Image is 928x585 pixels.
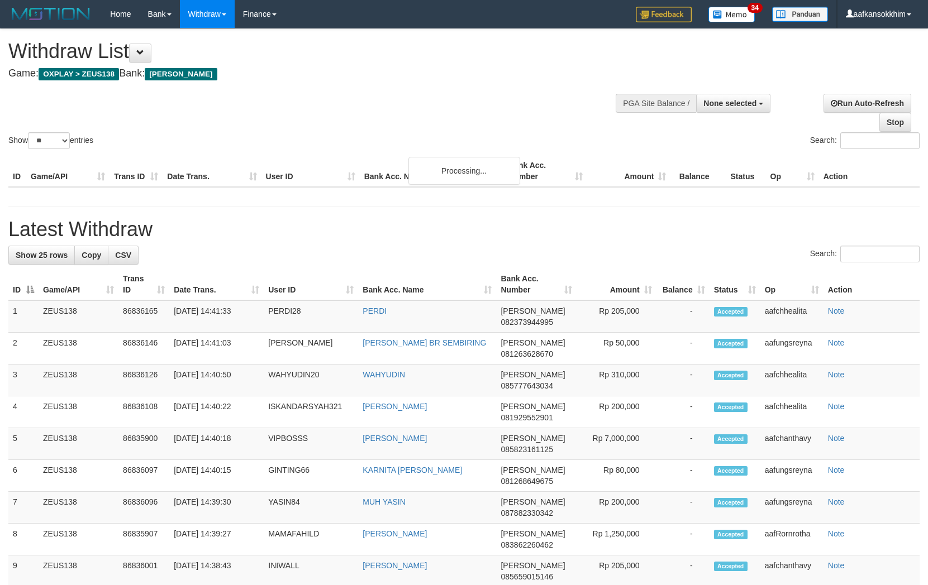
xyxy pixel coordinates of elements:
span: Accepted [714,434,748,444]
td: aafRornrotha [760,524,824,555]
img: MOTION_logo.png [8,6,93,22]
span: [PERSON_NAME] [145,68,217,80]
span: Copy 085823161125 to clipboard [501,445,553,454]
label: Search: [810,246,920,262]
td: Rp 7,000,000 [577,428,656,460]
td: - [656,524,710,555]
td: ZEUS138 [39,365,118,396]
td: 6 [8,460,39,492]
th: Date Trans. [163,155,261,187]
td: ISKANDARSYAH321 [264,396,358,428]
td: aafungsreyna [760,492,824,524]
span: [PERSON_NAME] [501,306,565,315]
td: Rp 200,000 [577,492,656,524]
span: Copy 082373944995 to clipboard [501,318,553,327]
td: 86836097 [118,460,169,492]
td: MAMAFAHILD [264,524,358,555]
img: Feedback.jpg [636,7,692,22]
td: [DATE] 14:40:18 [169,428,264,460]
td: Rp 50,000 [577,333,656,365]
a: WAHYUDIN [363,370,405,379]
a: Note [828,497,845,506]
td: 8 [8,524,39,555]
span: [PERSON_NAME] [501,529,565,538]
button: None selected [696,94,770,113]
td: ZEUS138 [39,396,118,428]
a: [PERSON_NAME] [363,402,427,411]
span: [PERSON_NAME] [501,402,565,411]
td: ZEUS138 [39,492,118,524]
span: Copy 081263628670 to clipboard [501,349,553,358]
td: 1 [8,300,39,333]
span: 34 [748,3,763,13]
a: Stop [879,113,911,132]
td: aafchhealita [760,300,824,333]
td: [DATE] 14:41:33 [169,300,264,333]
td: WAHYUDIN20 [264,365,358,396]
span: [PERSON_NAME] [501,434,565,443]
th: User ID: activate to sort column ascending [264,268,358,300]
img: Button%20Memo.svg [708,7,755,22]
a: Note [828,306,845,315]
th: Op: activate to sort column ascending [760,268,824,300]
span: Accepted [714,562,748,571]
td: - [656,492,710,524]
td: [DATE] 14:40:50 [169,365,264,396]
a: Note [828,338,845,347]
td: [DATE] 14:40:15 [169,460,264,492]
a: Note [828,402,845,411]
th: ID: activate to sort column descending [8,268,39,300]
td: GINTING66 [264,460,358,492]
th: Action [824,268,920,300]
td: ZEUS138 [39,428,118,460]
span: Accepted [714,339,748,348]
span: OXPLAY > ZEUS138 [39,68,119,80]
td: 86836165 [118,300,169,333]
td: Rp 205,000 [577,300,656,333]
td: Rp 80,000 [577,460,656,492]
th: Bank Acc. Number [504,155,587,187]
td: - [656,428,710,460]
a: Run Auto-Refresh [824,94,911,113]
th: Trans ID: activate to sort column ascending [118,268,169,300]
td: PERDI28 [264,300,358,333]
td: VIPBOSSS [264,428,358,460]
th: Balance: activate to sort column ascending [656,268,710,300]
td: 2 [8,333,39,365]
td: - [656,365,710,396]
td: [DATE] 14:39:27 [169,524,264,555]
span: Copy 085777643034 to clipboard [501,381,553,390]
td: Rp 1,250,000 [577,524,656,555]
td: ZEUS138 [39,460,118,492]
td: aafungsreyna [760,460,824,492]
span: Accepted [714,307,748,317]
span: CSV [115,251,131,260]
th: Game/API [26,155,110,187]
span: Copy [82,251,101,260]
label: Search: [810,132,920,149]
td: Rp 310,000 [577,365,656,396]
span: [PERSON_NAME] [501,497,565,506]
a: Copy [74,246,108,265]
label: Show entries [8,132,93,149]
td: [DATE] 14:39:30 [169,492,264,524]
th: User ID [261,155,360,187]
span: Copy 081268649675 to clipboard [501,477,553,486]
div: PGA Site Balance / [616,94,696,113]
th: Date Trans.: activate to sort column ascending [169,268,264,300]
td: aafchanthavy [760,428,824,460]
td: 86836146 [118,333,169,365]
th: Game/API: activate to sort column ascending [39,268,118,300]
input: Search: [840,246,920,262]
span: Copy 081929552901 to clipboard [501,413,553,422]
a: Note [828,434,845,443]
th: Bank Acc. Name: activate to sort column ascending [358,268,496,300]
span: Show 25 rows [16,251,68,260]
a: KARNITA [PERSON_NAME] [363,466,462,474]
td: YASIN84 [264,492,358,524]
span: Accepted [714,371,748,380]
td: 7 [8,492,39,524]
span: [PERSON_NAME] [501,370,565,379]
td: - [656,333,710,365]
a: Show 25 rows [8,246,75,265]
